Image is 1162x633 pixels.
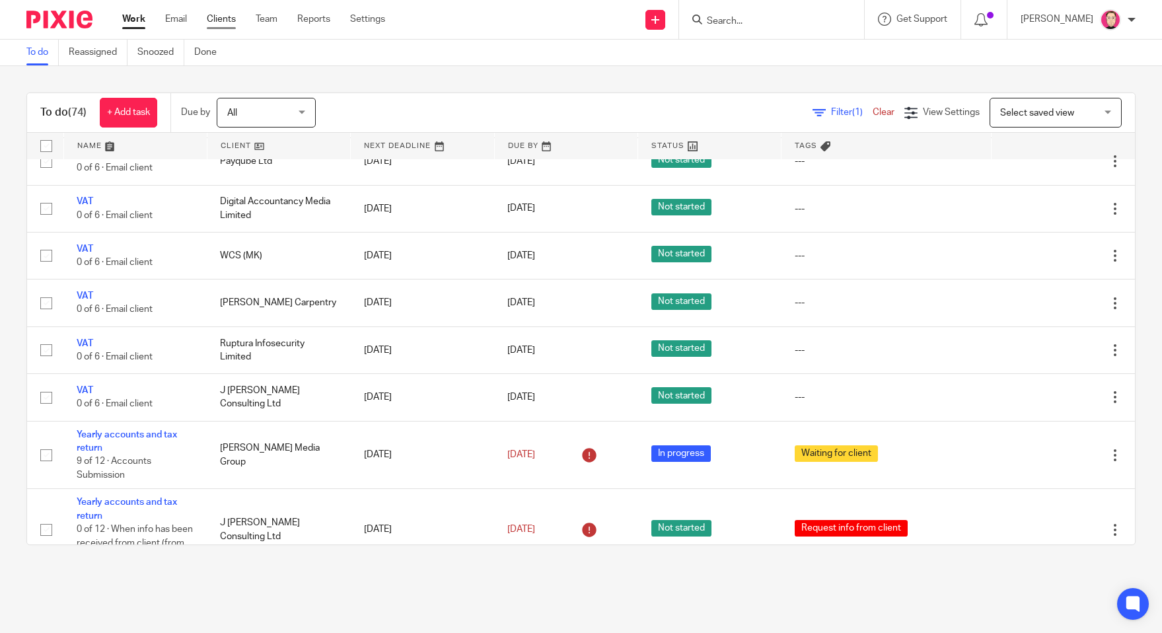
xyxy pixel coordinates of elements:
a: VAT [77,291,93,301]
span: Not started [651,387,711,404]
span: All [227,108,237,118]
td: [PERSON_NAME] Carpentry [207,279,350,326]
td: J [PERSON_NAME] Consulting Ltd [207,374,350,421]
span: (1) [852,108,863,117]
span: 0 of 6 · Email client [77,258,153,267]
a: Clear [873,108,894,117]
td: Digital Accountancy Media Limited [207,185,350,232]
p: Due by [181,106,210,119]
span: Filter [831,108,873,117]
span: 9 of 12 · Accounts Submission [77,457,151,480]
div: --- [795,249,978,262]
span: Not started [651,151,711,168]
span: Not started [651,293,711,310]
td: Payqube Ltd [207,138,350,185]
td: [DATE] [351,138,494,185]
a: Reports [297,13,330,26]
td: WCS (MK) [207,232,350,279]
span: Get Support [896,15,947,24]
td: [DATE] [351,326,494,373]
span: Tags [795,142,817,149]
td: [DATE] [351,279,494,326]
p: [PERSON_NAME] [1021,13,1093,26]
span: [DATE] [507,450,535,459]
a: + Add task [100,98,157,128]
a: Team [256,13,277,26]
td: [DATE] [351,185,494,232]
td: [DATE] [351,421,494,489]
td: [DATE] [351,374,494,421]
a: VAT [77,386,93,395]
a: Reassigned [69,40,127,65]
span: 0 of 6 · Email client [77,352,153,361]
span: [DATE] [507,204,535,213]
td: [DATE] [351,489,494,570]
span: [DATE] [507,299,535,308]
span: Not started [651,246,711,262]
span: [DATE] [507,157,535,166]
a: To do [26,40,59,65]
span: 0 of 12 · When info has been received from client (from automated email or you... [77,525,193,561]
div: --- [795,202,978,215]
span: [DATE] [507,392,535,402]
td: J [PERSON_NAME] Consulting Ltd [207,489,350,570]
a: Done [194,40,227,65]
span: Waiting for client [795,445,878,462]
div: --- [795,296,978,309]
td: [DATE] [351,232,494,279]
span: [DATE] [507,251,535,260]
div: --- [795,391,978,404]
a: VAT [77,244,93,254]
a: Yearly accounts and tax return [77,430,177,453]
span: In progress [651,445,711,462]
div: --- [795,155,978,168]
img: Bradley%20-%20Pink.png [1100,9,1121,30]
a: VAT [77,339,93,348]
span: 0 of 6 · Email client [77,163,153,172]
input: Search [706,16,824,28]
span: 0 of 6 · Email client [77,211,153,220]
div: --- [795,344,978,357]
span: [DATE] [507,525,535,534]
td: Ruptura Infosecurity Limited [207,326,350,373]
span: Not started [651,520,711,537]
span: Not started [651,340,711,357]
a: Clients [207,13,236,26]
span: Select saved view [1000,108,1074,118]
a: Settings [350,13,385,26]
a: Email [165,13,187,26]
span: (74) [68,107,87,118]
span: Request info from client [795,520,908,537]
span: [DATE] [507,346,535,355]
a: Snoozed [137,40,184,65]
a: Yearly accounts and tax return [77,498,177,520]
span: Not started [651,199,711,215]
span: 0 of 6 · Email client [77,400,153,409]
img: Pixie [26,11,92,28]
td: [PERSON_NAME] Media Group [207,421,350,489]
span: 0 of 6 · Email client [77,305,153,315]
a: Work [122,13,145,26]
h1: To do [40,106,87,120]
a: VAT [77,197,93,206]
span: View Settings [923,108,980,117]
